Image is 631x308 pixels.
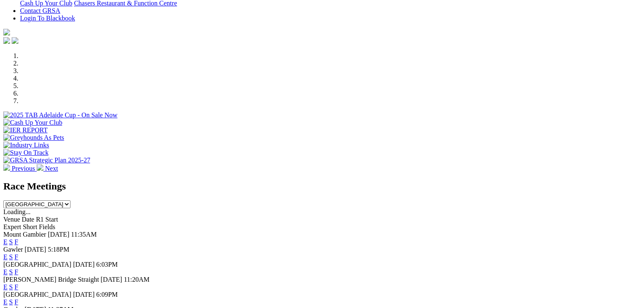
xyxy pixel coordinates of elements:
span: Venue [3,216,20,223]
a: Contact GRSA [20,7,60,14]
span: [DATE] [73,291,95,298]
a: E [3,238,8,245]
a: Next [37,165,58,172]
span: R1 Start [36,216,58,223]
span: Mount Gambier [3,231,46,238]
a: S [9,268,13,275]
span: [DATE] [101,276,122,283]
img: Cash Up Your Club [3,119,62,126]
span: 6:03PM [96,261,118,268]
span: Expert [3,223,21,230]
img: Stay On Track [3,149,48,157]
img: logo-grsa-white.png [3,29,10,35]
img: GRSA Strategic Plan 2025-27 [3,157,90,164]
span: Loading... [3,208,30,215]
span: Fields [39,223,55,230]
span: 6:09PM [96,291,118,298]
img: IER REPORT [3,126,48,134]
img: chevron-right-pager-white.svg [37,164,43,171]
span: 11:20AM [124,276,150,283]
img: chevron-left-pager-white.svg [3,164,10,171]
span: Gawler [3,246,23,253]
span: 11:35AM [71,231,97,238]
span: Date [22,216,34,223]
a: F [15,253,18,260]
a: F [15,268,18,275]
span: Next [45,165,58,172]
a: F [15,238,18,245]
a: S [9,238,13,245]
a: E [3,283,8,290]
a: E [3,298,8,305]
img: 2025 TAB Adelaide Cup - On Sale Now [3,111,118,119]
img: facebook.svg [3,37,10,44]
h2: Race Meetings [3,181,628,192]
a: E [3,268,8,275]
img: twitter.svg [12,37,18,44]
span: [DATE] [25,246,46,253]
a: F [15,298,18,305]
span: Short [23,223,38,230]
img: Industry Links [3,141,49,149]
span: 5:18PM [48,246,70,253]
span: [GEOGRAPHIC_DATA] [3,291,71,298]
span: [DATE] [73,261,95,268]
a: Previous [3,165,37,172]
span: [GEOGRAPHIC_DATA] [3,261,71,268]
img: Greyhounds As Pets [3,134,64,141]
a: S [9,253,13,260]
span: [DATE] [48,231,70,238]
span: Previous [12,165,35,172]
span: [PERSON_NAME] Bridge Straight [3,276,99,283]
a: F [15,283,18,290]
a: Login To Blackbook [20,15,75,22]
a: S [9,283,13,290]
a: S [9,298,13,305]
a: E [3,253,8,260]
